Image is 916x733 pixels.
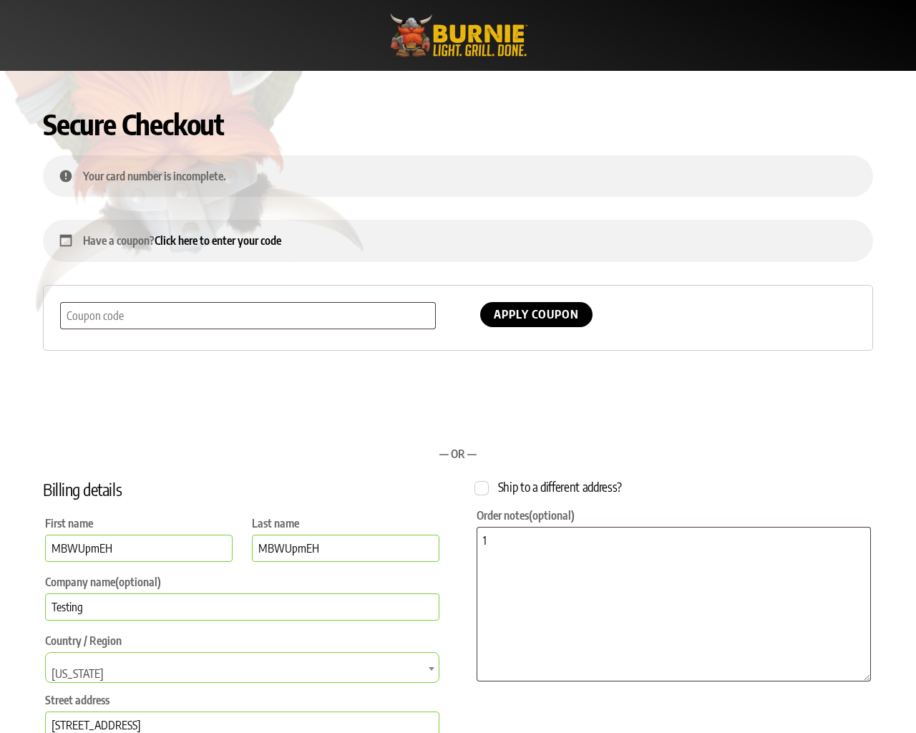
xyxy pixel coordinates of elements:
[45,652,439,683] span: Country / Region
[155,233,281,248] a: Enter your coupon code
[45,689,439,712] label: Street address
[83,167,850,185] li: Your card number is incomplete.
[43,445,873,463] p: — OR —
[60,302,436,329] input: Coupon code
[45,512,233,535] label: First name
[529,508,575,523] span: (optional)
[46,653,439,695] span: American Samoa
[43,220,873,261] div: Have a coupon?
[45,571,439,593] label: Company name
[480,302,593,327] button: Apply coupon
[115,575,161,589] span: (optional)
[45,629,439,652] label: Country / Region
[43,107,873,141] h1: Secure Checkout
[384,11,532,60] img: burniegrill.com-logo-high-res-2020110_500px
[477,504,871,527] label: Order notes
[252,512,439,535] label: Last name
[40,396,876,430] iframe: Secure express checkout frame
[474,481,489,495] input: Ship to a different address?
[43,478,442,501] h3: Billing details
[498,479,622,495] span: Ship to a different address?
